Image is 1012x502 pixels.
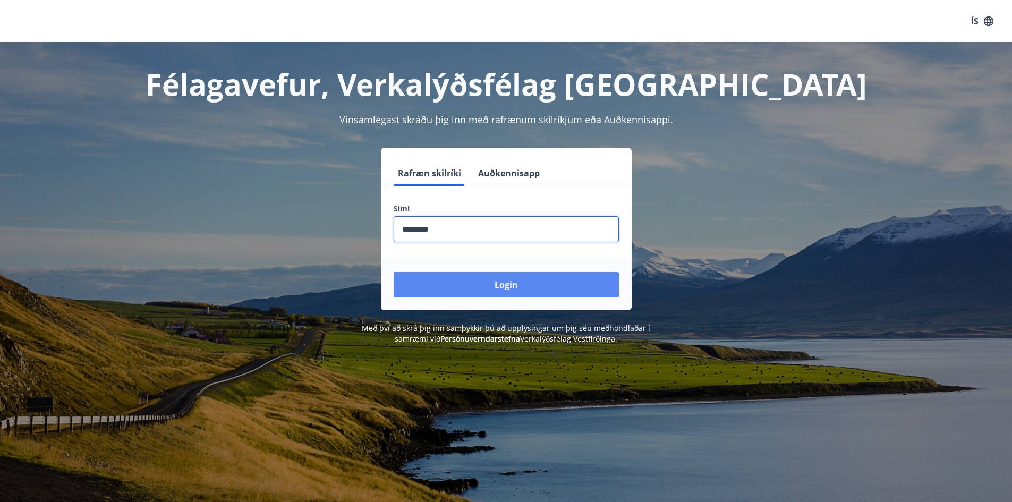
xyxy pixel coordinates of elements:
button: ÍS [965,12,999,31]
button: Login [394,272,619,297]
span: Með því að skrá þig inn samþykkir þú að upplýsingar um þig séu meðhöndlaðar í samræmi við Verkalý... [362,323,650,344]
label: Sími [394,203,619,214]
span: Vinsamlegast skráðu þig inn með rafrænum skilríkjum eða Auðkennisappi. [339,113,673,126]
button: Rafræn skilríki [394,160,465,186]
button: Auðkennisapp [474,160,544,186]
h1: Félagavefur, Verkalýðsfélag [GEOGRAPHIC_DATA] [137,64,876,104]
a: Persónuverndarstefna [440,334,520,344]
